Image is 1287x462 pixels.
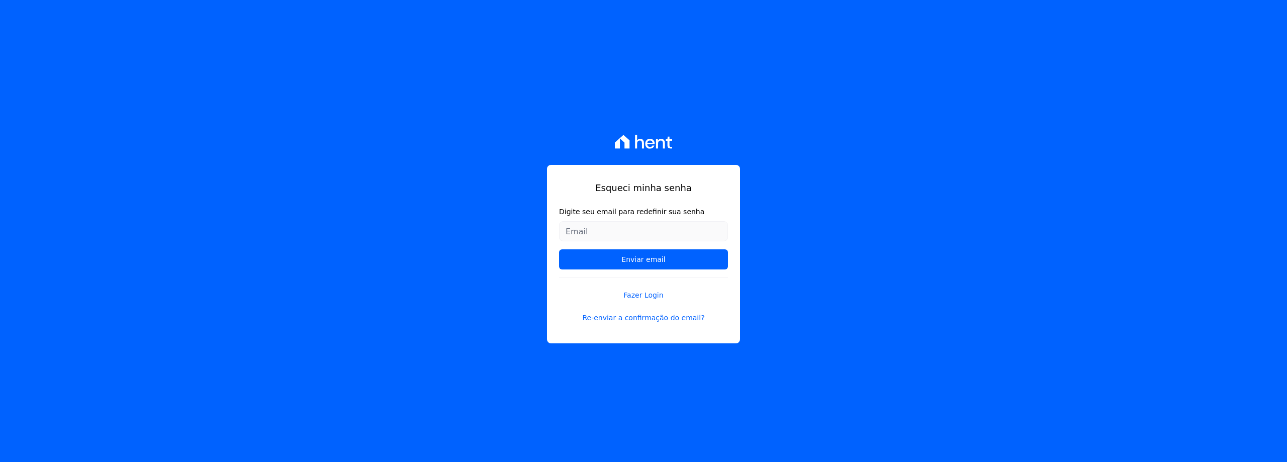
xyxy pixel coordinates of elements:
h1: Esqueci minha senha [559,181,728,195]
label: Digite seu email para redefinir sua senha [559,207,728,217]
a: Fazer Login [559,278,728,301]
a: Re-enviar a confirmação do email? [559,313,728,323]
input: Email [559,221,728,241]
input: Enviar email [559,249,728,269]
